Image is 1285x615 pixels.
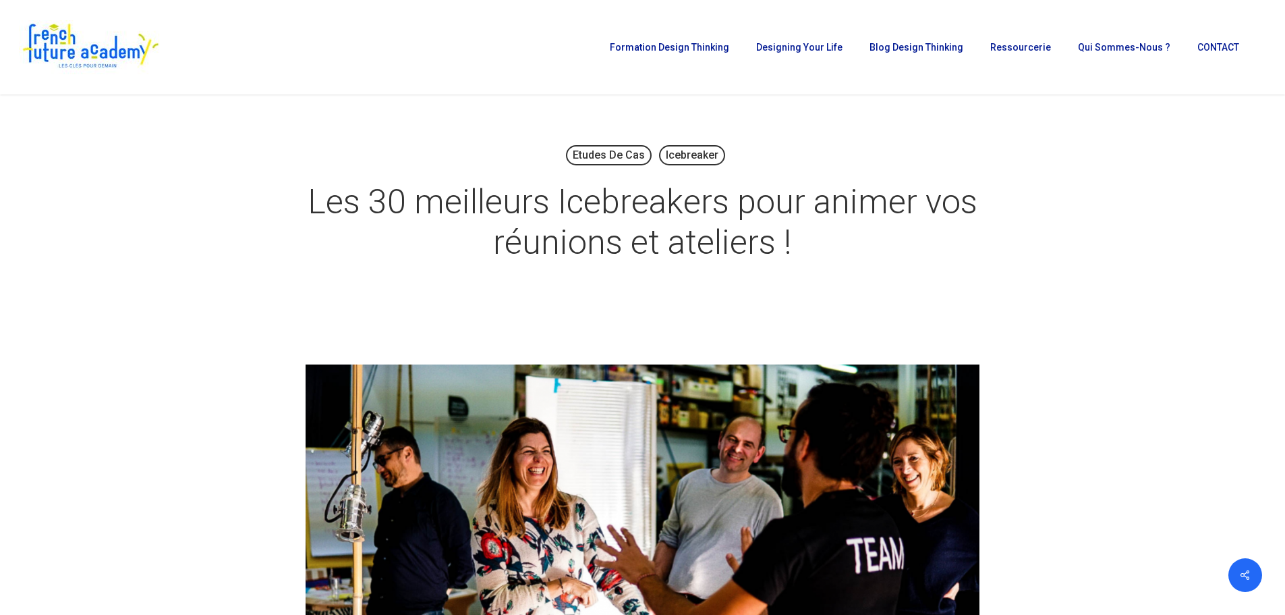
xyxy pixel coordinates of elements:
a: Etudes de cas [566,145,652,165]
a: CONTACT [1191,43,1246,52]
a: Icebreaker [659,145,725,165]
h1: Les 30 meilleurs Icebreakers pour animer vos réunions et ateliers ! [306,168,980,276]
span: Blog Design Thinking [869,42,963,53]
a: Blog Design Thinking [863,43,970,52]
span: Qui sommes-nous ? [1078,42,1170,53]
a: Qui sommes-nous ? [1071,43,1177,52]
a: Formation Design Thinking [603,43,736,52]
a: Ressourcerie [983,43,1058,52]
span: Formation Design Thinking [610,42,729,53]
span: CONTACT [1197,42,1239,53]
a: Designing Your Life [749,43,849,52]
span: Ressourcerie [990,42,1051,53]
span: Designing Your Life [756,42,843,53]
img: French Future Academy [19,20,161,74]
